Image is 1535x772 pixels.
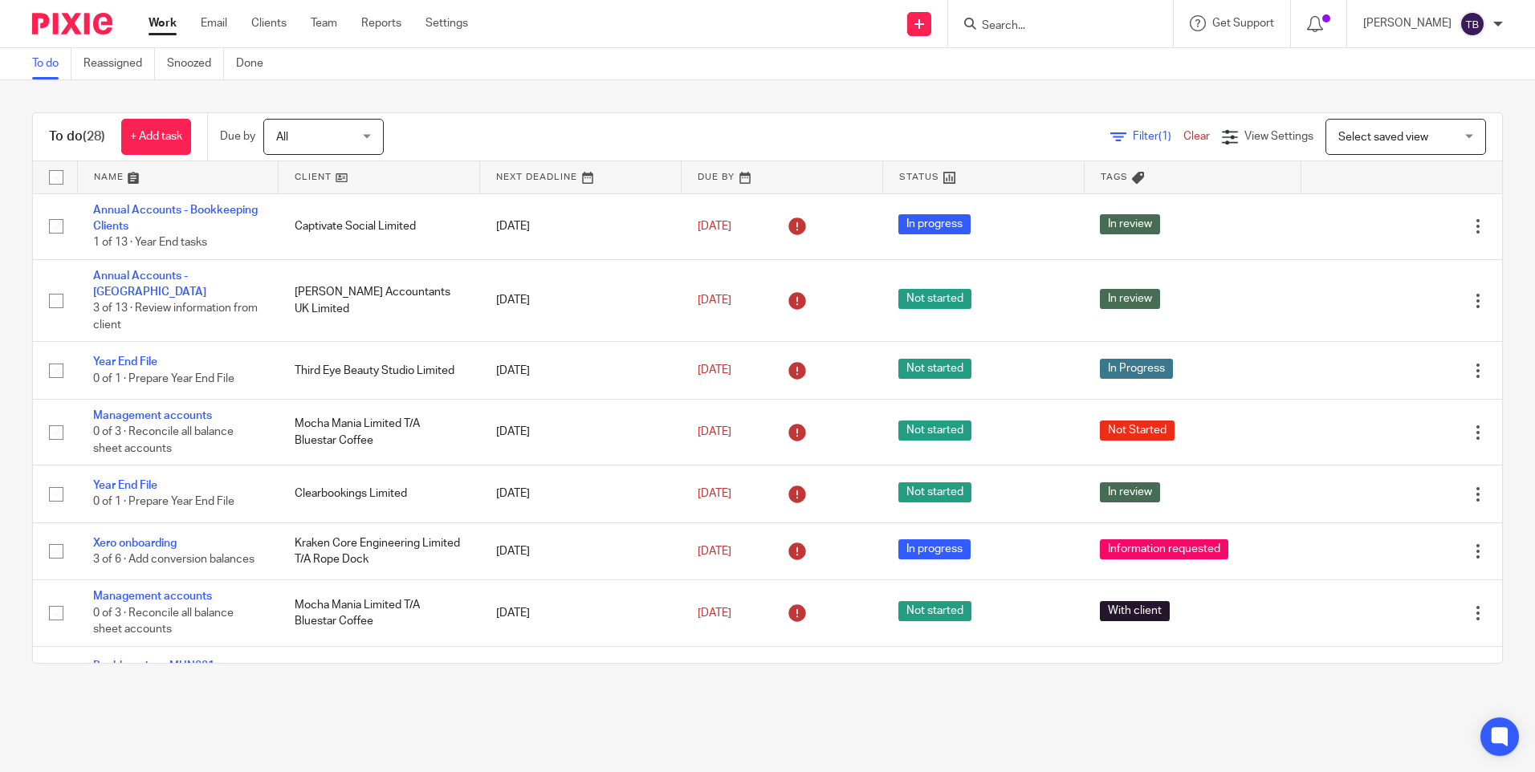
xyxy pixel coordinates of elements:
span: [DATE] [698,221,731,232]
td: Mocha Mania Limited T/A Bluestar Coffee [279,399,480,465]
td: [DATE] [480,399,682,465]
a: Done [236,48,275,79]
a: Work [149,15,177,31]
p: Due by [220,128,255,144]
span: Not started [898,421,971,441]
td: Munthor Limited [279,646,480,703]
a: Clear [1183,131,1210,142]
span: Not started [898,601,971,621]
span: View Settings [1244,131,1313,142]
span: 0 of 3 · Reconcile all balance sheet accounts [93,607,234,636]
a: Bookkeeping - MUN001 [93,660,214,672]
a: Year End File [93,480,157,491]
p: [PERSON_NAME] [1363,15,1452,31]
span: Not Started [1100,421,1175,441]
span: Tags [1101,173,1128,181]
a: Team [311,15,337,31]
h1: To do [49,128,105,145]
span: 0 of 1 · Prepare Year End File [93,497,234,508]
span: In progress [898,539,971,559]
td: Kraken Core Engineering Limited T/A Rope Dock [279,522,480,579]
span: [DATE] [698,607,731,619]
td: Mocha Mania Limited T/A Bluestar Coffee [279,580,480,646]
td: [DATE] [480,522,682,579]
span: Select saved view [1338,132,1428,143]
a: To do [32,48,71,79]
span: In progress [898,214,971,234]
span: Not started [898,663,971,683]
td: Captivate Social Limited [279,193,480,259]
span: 1 of 13 · Year End tasks [93,237,207,248]
img: Pixie [32,13,112,35]
a: Xero onboarding [93,538,177,549]
a: Year End File [93,356,157,368]
a: + Add task [121,119,191,155]
td: [DATE] [480,580,682,646]
td: [DATE] [480,342,682,399]
span: Get Support [1212,18,1274,29]
a: Management accounts [93,591,212,602]
a: Clients [251,15,287,31]
span: Not Started [1100,663,1175,683]
td: [PERSON_NAME] Accountants UK Limited [279,259,480,342]
a: Annual Accounts - Bookkeeping Clients [93,205,258,232]
a: Email [201,15,227,31]
img: svg%3E [1460,11,1485,37]
input: Search [980,19,1125,34]
span: Not started [898,289,971,309]
a: Reports [361,15,401,31]
td: [DATE] [480,646,682,703]
a: Settings [425,15,468,31]
span: [DATE] [698,546,731,557]
td: [DATE] [480,465,682,522]
a: Reassigned [83,48,155,79]
a: Management accounts [93,410,212,421]
td: [DATE] [480,259,682,342]
span: Filter [1133,131,1183,142]
span: (1) [1158,131,1171,142]
a: Annual Accounts - [GEOGRAPHIC_DATA] [93,270,206,298]
td: Clearbookings Limited [279,465,480,522]
span: [DATE] [698,488,731,499]
span: In review [1100,289,1160,309]
span: Not started [898,359,971,379]
span: In review [1100,482,1160,502]
span: [DATE] [698,426,731,437]
a: Snoozed [167,48,224,79]
span: 3 of 13 · Review information from client [93,303,258,331]
td: Third Eye Beauty Studio Limited [279,342,480,399]
span: Information requested [1100,539,1228,559]
td: [DATE] [480,193,682,259]
span: In review [1100,214,1160,234]
span: With client [1100,601,1170,621]
span: All [276,132,288,143]
span: (28) [83,130,105,143]
span: 3 of 6 · Add conversion balances [93,554,254,565]
span: [DATE] [698,365,731,376]
span: 0 of 3 · Reconcile all balance sheet accounts [93,426,234,454]
span: Not started [898,482,971,502]
span: In Progress [1100,359,1173,379]
span: [DATE] [698,295,731,306]
span: 0 of 1 · Prepare Year End File [93,373,234,384]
